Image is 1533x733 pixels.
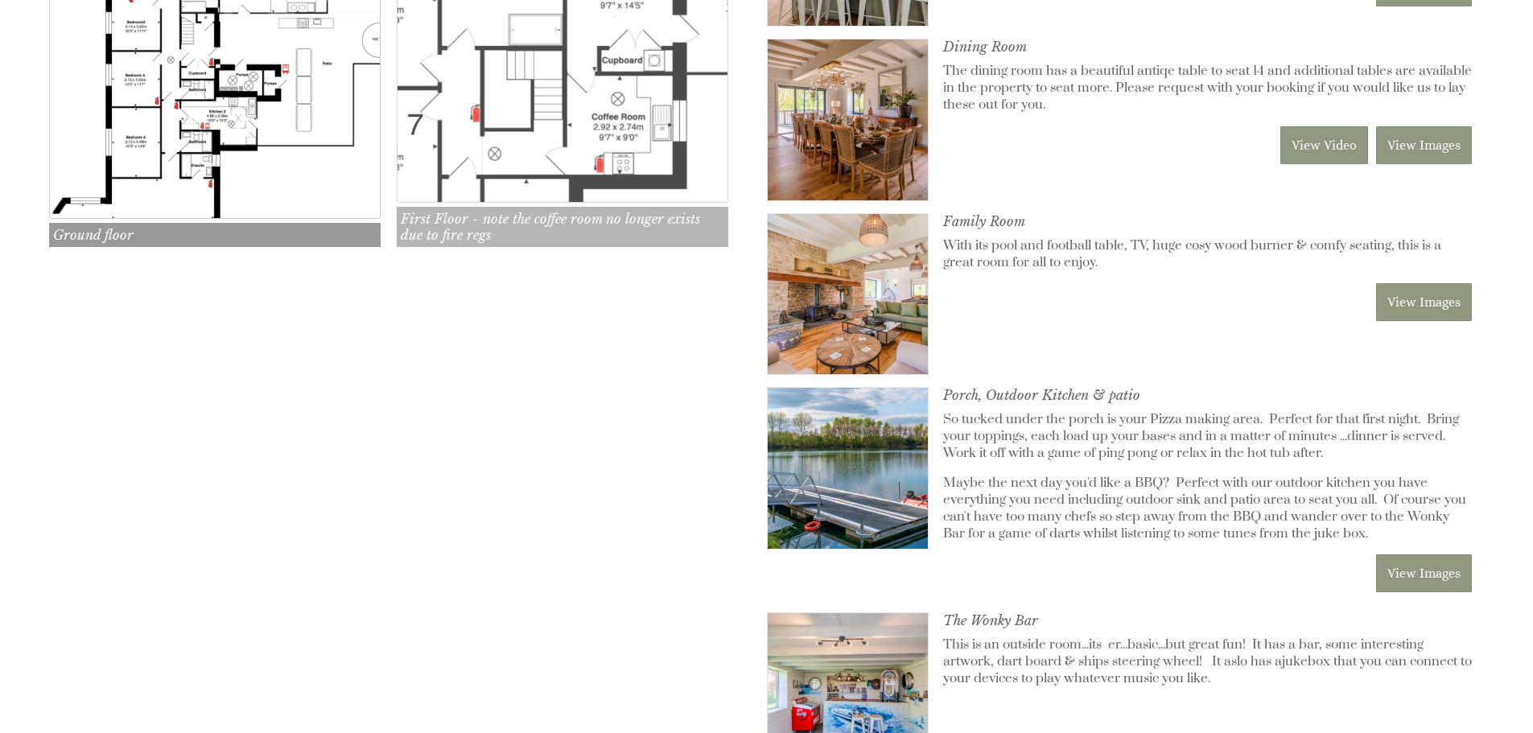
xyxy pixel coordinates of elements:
h3: The Wonky Bar [943,612,1472,628]
h3: Ground floor [49,223,381,247]
p: This is an outside room...its er...basic...but great fun! It has a bar, some interesting artwork,... [943,636,1472,687]
img: Porch, Outdoor Kitchen & patio [768,388,929,549]
p: Maybe the next day you'd like a BBQ? Perfect with our outdoor kitchen you have everything you nee... [943,475,1472,542]
img: Family Room [768,214,929,375]
h3: First Floor - note the coffee room no longer exists due to fire regs [397,207,728,247]
a: View Video [1280,126,1368,164]
a: View Images [1376,126,1472,164]
p: With its pool and football table, TV, huge cosy wood burner & comfy seating, this is a great room... [943,237,1472,271]
a: View Images [1376,283,1472,321]
p: So tucked under the porch is your Pizza making area. Perfect for that first night. Bring your top... [943,411,1472,462]
h3: Porch, Outdoor Kitchen & patio [943,387,1472,403]
img: Dining Room [768,39,929,200]
a: View Images [1376,554,1472,592]
h3: Dining Room [943,39,1472,55]
h3: Family Room [943,213,1472,229]
p: The dining room has a beautiful antiqe table to seat 14 and additional tables are available in th... [943,63,1472,113]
